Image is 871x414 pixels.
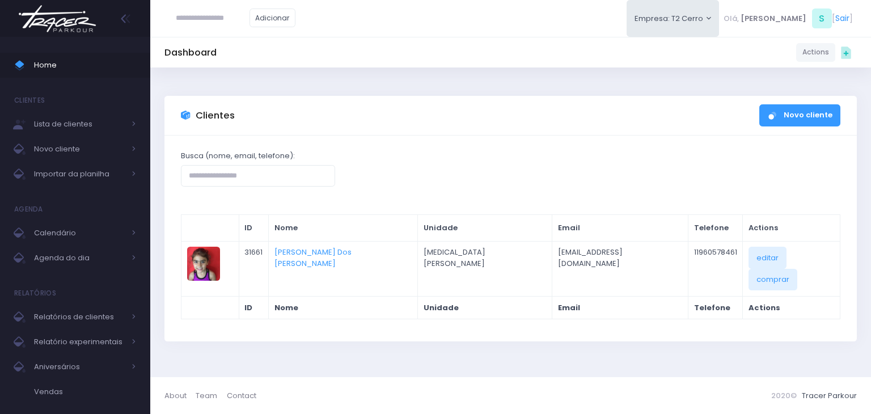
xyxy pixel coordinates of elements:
[164,385,196,407] a: About
[796,43,835,62] a: Actions
[239,241,269,296] td: 31661
[34,117,125,132] span: Lista de clientes
[250,9,296,27] a: Adicionar
[239,296,269,319] th: ID
[34,385,136,399] span: Vendas
[34,167,125,181] span: Importar da planilha
[14,282,56,305] h4: Relatórios
[14,198,43,221] h4: Agenda
[274,247,352,269] a: [PERSON_NAME] Dos [PERSON_NAME]
[34,142,125,157] span: Novo cliente
[802,390,857,401] a: Tracer Parkour
[719,6,857,31] div: [ ]
[688,241,743,296] td: 11960578461
[688,215,743,242] th: Telefone
[34,251,125,265] span: Agenda do dia
[34,310,125,324] span: Relatórios de clientes
[418,215,552,242] th: Unidade
[552,215,688,242] th: Email
[196,385,226,407] a: Team
[418,296,552,319] th: Unidade
[743,215,840,242] th: Actions
[835,12,849,24] a: Sair
[418,241,552,296] td: [MEDICAL_DATA] [PERSON_NAME]
[269,215,418,242] th: Nome
[34,360,125,374] span: Aniversários
[743,296,840,319] th: Actions
[552,296,688,319] th: Email
[34,226,125,240] span: Calendário
[181,150,295,162] label: Busca (nome, email, telefone):
[196,110,235,121] h3: Clientes
[34,58,136,73] span: Home
[227,385,256,407] a: Contact
[724,13,739,24] span: Olá,
[269,296,418,319] th: Nome
[34,335,125,349] span: Relatório experimentais
[771,390,797,401] span: 2020©
[812,9,832,28] span: S
[552,241,688,296] td: [EMAIL_ADDRESS][DOMAIN_NAME]
[759,104,840,126] a: Novo cliente
[239,215,269,242] th: ID
[741,13,806,24] span: [PERSON_NAME]
[749,269,797,290] a: comprar
[688,296,743,319] th: Telefone
[164,47,217,58] h5: Dashboard
[749,247,787,268] a: editar
[14,89,45,112] h4: Clientes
